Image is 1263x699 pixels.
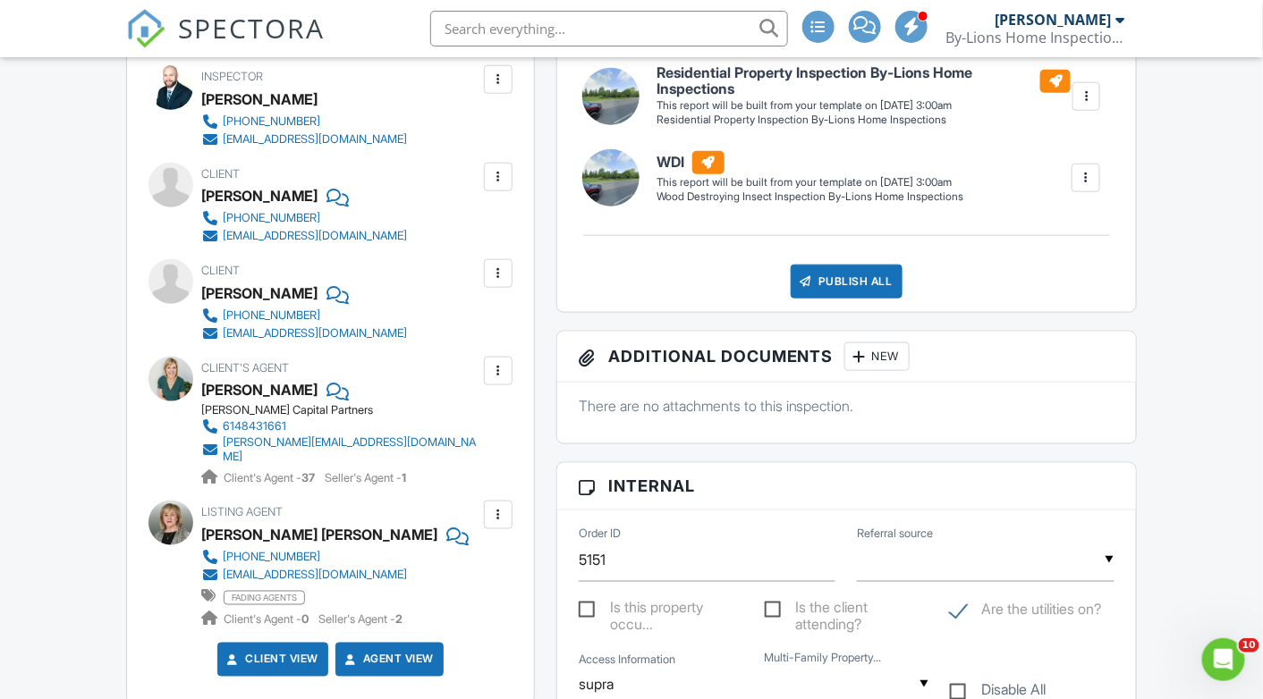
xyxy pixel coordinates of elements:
div: [PERSON_NAME] [201,86,318,113]
a: [EMAIL_ADDRESS][DOMAIN_NAME] [201,566,454,584]
span: Client's Agent [201,361,289,375]
a: [PHONE_NUMBER] [201,209,407,227]
p: There are no attachments to this inspection. [579,396,1115,416]
a: [PHONE_NUMBER] [201,113,407,131]
span: Listing Agent [201,505,283,518]
strong: 37 [301,471,315,484]
div: [PERSON_NAME][EMAIL_ADDRESS][DOMAIN_NAME] [223,435,479,464]
div: [PHONE_NUMBER] [223,308,320,323]
a: [PHONE_NUMBER] [201,307,407,324]
span: Seller's Agent - [325,471,406,484]
strong: 1 [402,471,406,484]
div: [EMAIL_ADDRESS][DOMAIN_NAME] [223,132,407,147]
div: [PERSON_NAME] [201,280,318,307]
h3: Additional Documents [557,332,1136,383]
div: By-Lions Home Inspections [946,29,1125,46]
a: [EMAIL_ADDRESS][DOMAIN_NAME] [201,227,407,245]
div: Residential Property Inspection By-Lions Home Inspections [657,113,1072,128]
span: Inspector [201,70,263,83]
a: [PERSON_NAME] [201,376,318,403]
a: [PERSON_NAME][EMAIL_ADDRESS][DOMAIN_NAME] [201,435,479,464]
div: [PERSON_NAME] [996,11,1112,29]
label: Access Information [579,653,675,669]
div: [EMAIL_ADDRESS][DOMAIN_NAME] [223,326,407,341]
label: Is the client attending? [765,600,929,622]
div: This report will be built from your template on [DATE] 3:00am [657,98,1072,113]
a: Agent View [342,651,434,669]
a: [PHONE_NUMBER] [201,548,454,566]
span: Client [201,167,240,181]
strong: 0 [301,613,309,627]
div: 6148431661 [223,419,286,434]
label: Multi-Family Property - How Many Total Units? [765,651,882,667]
a: SPECTORA [126,24,325,62]
strong: 2 [395,613,403,627]
label: Order ID [579,526,621,543]
span: Client's Agent - [224,613,311,627]
a: [EMAIL_ADDRESS][DOMAIN_NAME] [201,131,407,148]
div: [PERSON_NAME] Capital Partners [201,403,494,417]
input: Search everything... [430,11,788,46]
h6: WDI [657,151,964,174]
label: Is this property occupied? [579,600,743,622]
a: Client View [224,651,318,669]
div: [PHONE_NUMBER] [223,211,320,225]
span: Seller's Agent - [318,613,403,627]
div: Publish All [791,265,903,299]
span: fading agents [224,591,305,605]
a: [EMAIL_ADDRESS][DOMAIN_NAME] [201,324,407,342]
div: [EMAIL_ADDRESS][DOMAIN_NAME] [223,229,407,243]
div: [PHONE_NUMBER] [223,114,320,129]
div: [PHONE_NUMBER] [223,550,320,564]
div: [EMAIL_ADDRESS][DOMAIN_NAME] [223,568,407,582]
label: Referral source [857,526,933,542]
span: 10 [1239,638,1259,653]
span: Client's Agent - [224,471,318,484]
h6: Residential Property Inspection By-Lions Home Inspections [657,65,1072,97]
div: New [844,342,910,371]
span: SPECTORA [178,9,325,46]
label: Are the utilities on? [950,602,1101,624]
h3: Internal [557,463,1136,510]
iframe: Intercom live chat [1202,638,1245,681]
div: This report will be built from your template on [DATE] 3:00am [657,175,964,189]
div: Wood Destroying Insect Inspection By-Lions Home Inspections [657,189,964,205]
div: [PERSON_NAME] [201,182,318,209]
a: 6148431661 [201,417,479,435]
span: Client [201,264,240,277]
a: [PERSON_NAME] [PERSON_NAME] [201,521,437,548]
img: The Best Home Inspection Software - Spectora [126,9,165,48]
